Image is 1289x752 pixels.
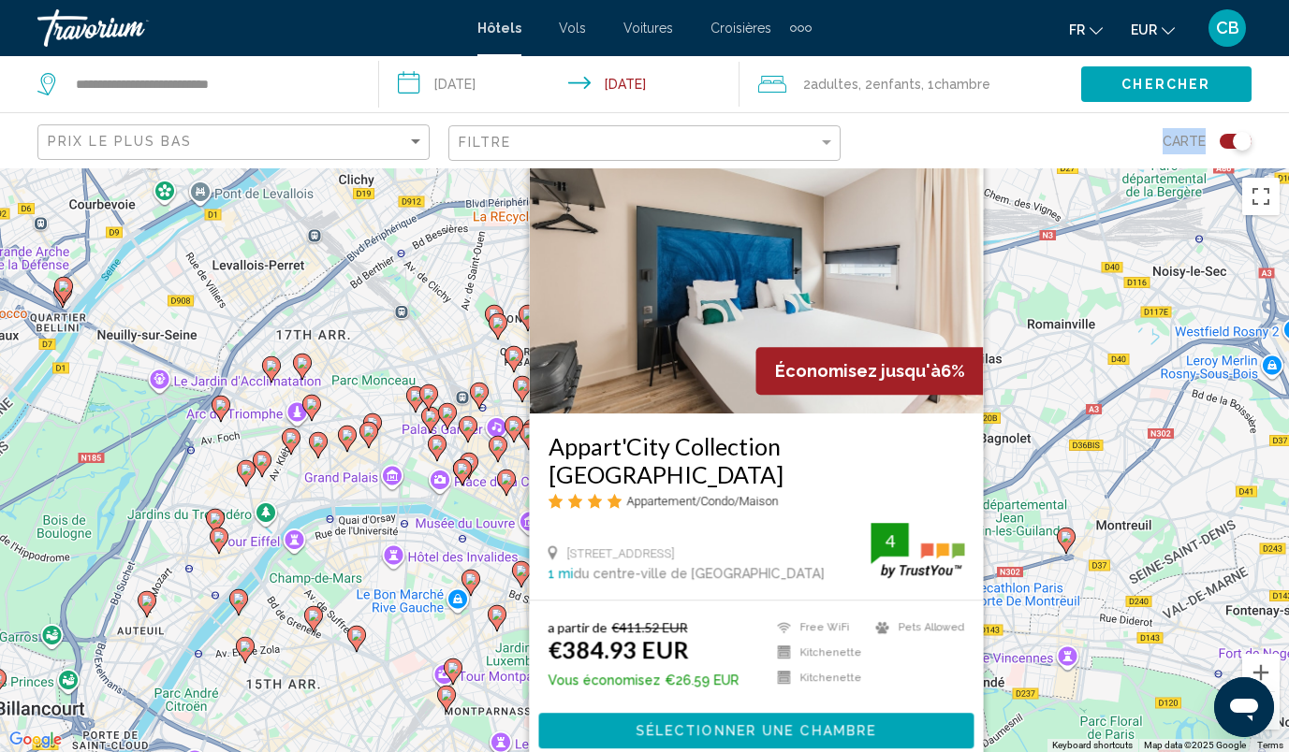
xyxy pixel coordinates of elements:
button: Zoom in [1242,654,1280,691]
li: Kitchenette [768,644,866,660]
button: Filter [448,124,841,163]
a: Sélectionner une chambre [538,724,974,738]
button: User Menu [1203,8,1252,48]
span: Filtre [459,135,512,150]
iframe: Button to launch messaging window [1214,677,1274,737]
button: Sélectionner une chambre [538,714,974,748]
span: a partir de [548,620,607,636]
span: , 1 [921,71,990,97]
li: Pets Allowed [866,620,964,636]
span: fr [1069,22,1085,37]
ins: €384.93 EUR [548,636,688,664]
span: CB [1216,19,1239,37]
a: Croisières [710,21,771,36]
a: Vols [559,21,586,36]
span: Sélectionner une chambre [636,724,876,739]
span: Vous économisez [548,673,660,688]
span: Carte [1163,128,1206,154]
img: Hotel image [529,114,983,413]
img: trustyou-badge.svg [871,523,964,578]
button: Extra navigation items [790,13,812,43]
button: Toggle fullscreen view [1242,178,1280,215]
span: , 2 [858,71,921,97]
button: Change language [1069,16,1103,43]
button: Travelers: 2 adults, 2 children [740,56,1081,112]
span: Appartement/Condo/Maison [626,494,778,508]
div: 4 star Apartment [548,493,964,509]
img: Google [5,728,66,752]
span: Chercher [1121,78,1210,93]
span: EUR [1131,22,1157,37]
button: Change currency [1131,16,1175,43]
span: Adultes [811,77,858,92]
button: Check-in date: Dec 11, 2025 Check-out date: Dec 13, 2025 [379,56,740,112]
span: [STREET_ADDRESS] [566,546,674,560]
a: Terms [1257,740,1283,750]
span: Prix le plus bas [48,134,193,149]
button: Keyboard shortcuts [1052,739,1133,752]
div: 6% [755,347,983,395]
span: Enfants [872,77,921,92]
p: €26.59 EUR [548,673,739,688]
button: Chercher [1081,66,1252,101]
a: Hôtels [477,21,521,36]
mat-select: Sort by [48,135,424,151]
li: Free WiFi [768,620,866,636]
a: Open this area in Google Maps (opens a new window) [5,728,66,752]
a: Voitures [623,21,673,36]
a: Travorium [37,9,459,47]
del: €411.52 EUR [611,620,687,636]
span: Économisez jusqu'à [774,361,940,381]
div: 4 [871,529,908,552]
button: Toggle map [1206,133,1252,150]
span: du centre-ville de [GEOGRAPHIC_DATA] [573,567,824,582]
li: Kitchenette [768,670,866,686]
span: Map data ©2025 Google [1144,740,1246,750]
span: 2 [803,71,858,97]
span: 1 mi [548,567,573,582]
span: Chambre [934,77,990,92]
a: Appart'City Collection [GEOGRAPHIC_DATA] [548,432,964,488]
